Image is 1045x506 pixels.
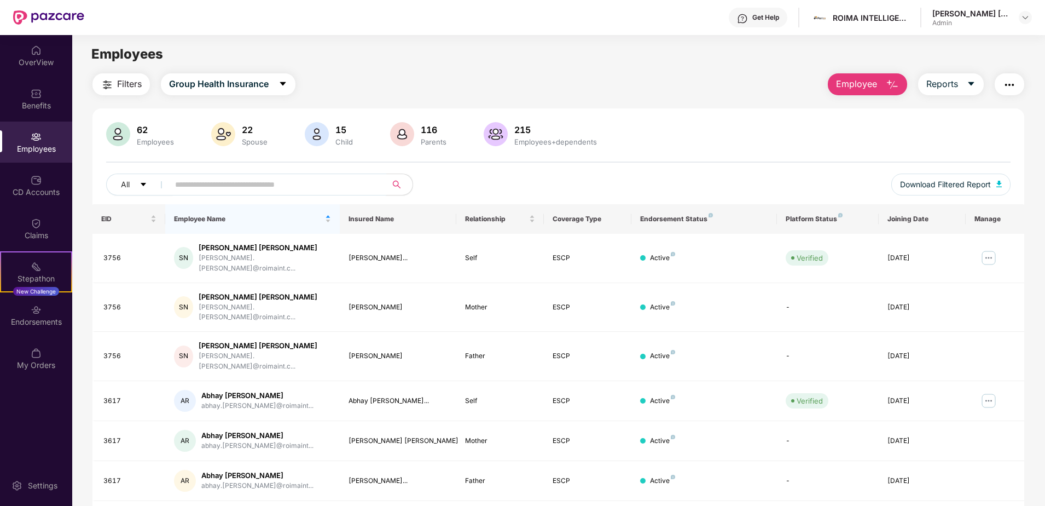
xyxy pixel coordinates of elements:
img: svg+xml;base64,PHN2ZyB4bWxucz0iaHR0cDovL3d3dy53My5vcmcvMjAwMC9zdmciIHdpZHRoPSI4IiBoZWlnaHQ9IjgiIH... [671,252,675,256]
td: - [777,332,879,381]
div: [PERSON_NAME].[PERSON_NAME]@roimaint.c... [199,302,332,323]
div: Stepathon [1,273,71,284]
img: svg+xml;base64,PHN2ZyB4bWxucz0iaHR0cDovL3d3dy53My5vcmcvMjAwMC9zdmciIHdpZHRoPSI4IiBoZWlnaHQ9IjgiIH... [671,350,675,354]
div: Admin [932,19,1009,27]
td: - [777,283,879,332]
div: Self [465,253,535,263]
div: 3756 [103,351,156,361]
img: manageButton [980,392,997,410]
button: Download Filtered Report [891,174,1011,196]
img: svg+xml;base64,PHN2ZyB4bWxucz0iaHR0cDovL3d3dy53My5vcmcvMjAwMC9zdmciIHhtbG5zOnhsaW5rPSJodHRwOi8vd3... [211,122,235,146]
div: [DATE] [887,436,957,446]
div: [DATE] [887,396,957,406]
div: Active [650,351,675,361]
div: ESCP [553,396,623,406]
div: [DATE] [887,253,957,263]
img: svg+xml;base64,PHN2ZyBpZD0iSGVscC0zMngzMiIgeG1sbnM9Imh0dHA6Ly93d3cudzMub3JnLzIwMDAvc3ZnIiB3aWR0aD... [737,13,748,24]
span: Employee Name [174,215,323,223]
span: Relationship [465,215,527,223]
div: ESCP [553,302,623,313]
div: SN [174,247,193,269]
img: svg+xml;base64,PHN2ZyB4bWxucz0iaHR0cDovL3d3dy53My5vcmcvMjAwMC9zdmciIHdpZHRoPSI4IiBoZWlnaHQ9IjgiIH... [671,301,675,306]
span: Employee [836,77,877,91]
div: Active [650,436,675,446]
img: svg+xml;base64,PHN2ZyBpZD0iTXlfT3JkZXJzIiBkYXRhLW5hbWU9Ik15IE9yZGVycyIgeG1sbnM9Imh0dHA6Ly93d3cudz... [31,348,42,359]
div: [DATE] [887,351,957,361]
div: AR [174,430,196,452]
span: Employees [91,46,163,62]
div: [PERSON_NAME] [PERSON_NAME] [199,243,332,253]
div: [PERSON_NAME] [PERSON_NAME] [199,292,332,302]
div: Verified [797,252,823,263]
th: Coverage Type [544,204,631,234]
span: Download Filtered Report [900,179,991,191]
div: Mother [465,436,535,446]
button: Filters [92,73,150,95]
img: svg+xml;base64,PHN2ZyBpZD0iU2V0dGluZy0yMHgyMCIgeG1sbnM9Imh0dHA6Ly93d3cudzMub3JnLzIwMDAvc3ZnIiB3aW... [11,480,22,491]
div: AR [174,390,196,412]
div: Verified [797,395,823,406]
div: Employees+dependents [512,137,599,146]
div: [PERSON_NAME]... [349,476,448,486]
img: svg+xml;base64,PHN2ZyBpZD0iRW5kb3JzZW1lbnRzIiB4bWxucz0iaHR0cDovL3d3dy53My5vcmcvMjAwMC9zdmciIHdpZH... [31,304,42,315]
td: - [777,461,879,501]
button: Allcaret-down [106,174,173,196]
div: 215 [512,124,599,135]
div: 3617 [103,476,156,486]
img: svg+xml;base64,PHN2ZyB4bWxucz0iaHR0cDovL3d3dy53My5vcmcvMjAwMC9zdmciIHdpZHRoPSI4IiBoZWlnaHQ9IjgiIH... [709,213,713,217]
span: All [121,179,130,191]
button: Group Health Insurancecaret-down [161,73,295,95]
img: svg+xml;base64,PHN2ZyBpZD0iQ2xhaW0iIHhtbG5zPSJodHRwOi8vd3d3LnczLm9yZy8yMDAwL3N2ZyIgd2lkdGg9IjIwIi... [31,218,42,229]
div: SN [174,346,193,367]
div: Father [465,476,535,486]
div: Active [650,253,675,263]
img: svg+xml;base64,PHN2ZyB4bWxucz0iaHR0cDovL3d3dy53My5vcmcvMjAwMC9zdmciIHdpZHRoPSI4IiBoZWlnaHQ9IjgiIH... [838,213,843,217]
img: svg+xml;base64,PHN2ZyB4bWxucz0iaHR0cDovL3d3dy53My5vcmcvMjAwMC9zdmciIHhtbG5zOnhsaW5rPSJodHRwOi8vd3... [305,122,329,146]
div: Get Help [752,13,779,22]
div: Spouse [240,137,270,146]
div: SN [174,296,193,318]
div: Endorsement Status [640,215,768,223]
span: caret-down [278,79,287,89]
div: [DATE] [887,302,957,313]
div: [DATE] [887,476,957,486]
th: Manage [966,204,1024,234]
th: Joining Date [879,204,966,234]
img: svg+xml;base64,PHN2ZyBpZD0iQ0RfQWNjb3VudHMiIGRhdGEtbmFtZT0iQ0QgQWNjb3VudHMiIHhtbG5zPSJodHRwOi8vd3... [31,175,42,186]
div: 116 [419,124,449,135]
div: AR [174,470,196,492]
span: caret-down [967,79,976,89]
div: [PERSON_NAME].[PERSON_NAME]@roimaint.c... [199,253,332,274]
img: svg+xml;base64,PHN2ZyBpZD0iSG9tZSIgeG1sbnM9Imh0dHA6Ly93d3cudzMub3JnLzIwMDAvc3ZnIiB3aWR0aD0iMjAiIG... [31,45,42,56]
div: Parents [419,137,449,146]
div: [PERSON_NAME] [349,351,448,361]
span: Filters [117,77,142,91]
img: svg+xml;base64,PHN2ZyBpZD0iRW1wbG95ZWVzIiB4bWxucz0iaHR0cDovL3d3dy53My5vcmcvMjAwMC9zdmciIHdpZHRoPS... [31,131,42,142]
img: svg+xml;base64,PHN2ZyB4bWxucz0iaHR0cDovL3d3dy53My5vcmcvMjAwMC9zdmciIHhtbG5zOnhsaW5rPSJodHRwOi8vd3... [484,122,508,146]
div: Father [465,351,535,361]
div: [PERSON_NAME] [PERSON_NAME] [932,8,1009,19]
div: New Challenge [13,287,59,296]
img: svg+xml;base64,PHN2ZyB4bWxucz0iaHR0cDovL3d3dy53My5vcmcvMjAwMC9zdmciIHdpZHRoPSIyNCIgaGVpZ2h0PSIyNC... [101,78,114,91]
div: Platform Status [786,215,870,223]
div: 3617 [103,436,156,446]
img: svg+xml;base64,PHN2ZyB4bWxucz0iaHR0cDovL3d3dy53My5vcmcvMjAwMC9zdmciIHhtbG5zOnhsaW5rPSJodHRwOi8vd3... [886,78,899,91]
div: 22 [240,124,270,135]
div: Mother [465,302,535,313]
img: svg+xml;base64,PHN2ZyBpZD0iQmVuZWZpdHMiIHhtbG5zPSJodHRwOi8vd3d3LnczLm9yZy8yMDAwL3N2ZyIgd2lkdGg9Ij... [31,88,42,99]
span: caret-down [140,181,147,189]
div: ESCP [553,351,623,361]
div: 3617 [103,396,156,406]
img: svg+xml;base64,PHN2ZyB4bWxucz0iaHR0cDovL3d3dy53My5vcmcvMjAwMC9zdmciIHhtbG5zOnhsaW5rPSJodHRwOi8vd3... [390,122,414,146]
div: ESCP [553,436,623,446]
div: Abhay [PERSON_NAME] [201,470,313,481]
div: Settings [25,480,61,491]
img: New Pazcare Logo [13,10,84,25]
img: manageButton [980,249,997,267]
div: [PERSON_NAME] [349,302,448,313]
th: EID [92,204,165,234]
img: svg+xml;base64,PHN2ZyB4bWxucz0iaHR0cDovL3d3dy53My5vcmcvMjAwMC9zdmciIHhtbG5zOnhsaW5rPSJodHRwOi8vd3... [996,181,1002,187]
div: ESCP [553,476,623,486]
button: Employee [828,73,907,95]
img: svg+xml;base64,PHN2ZyB4bWxucz0iaHR0cDovL3d3dy53My5vcmcvMjAwMC9zdmciIHhtbG5zOnhsaW5rPSJodHRwOi8vd3... [106,122,130,146]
